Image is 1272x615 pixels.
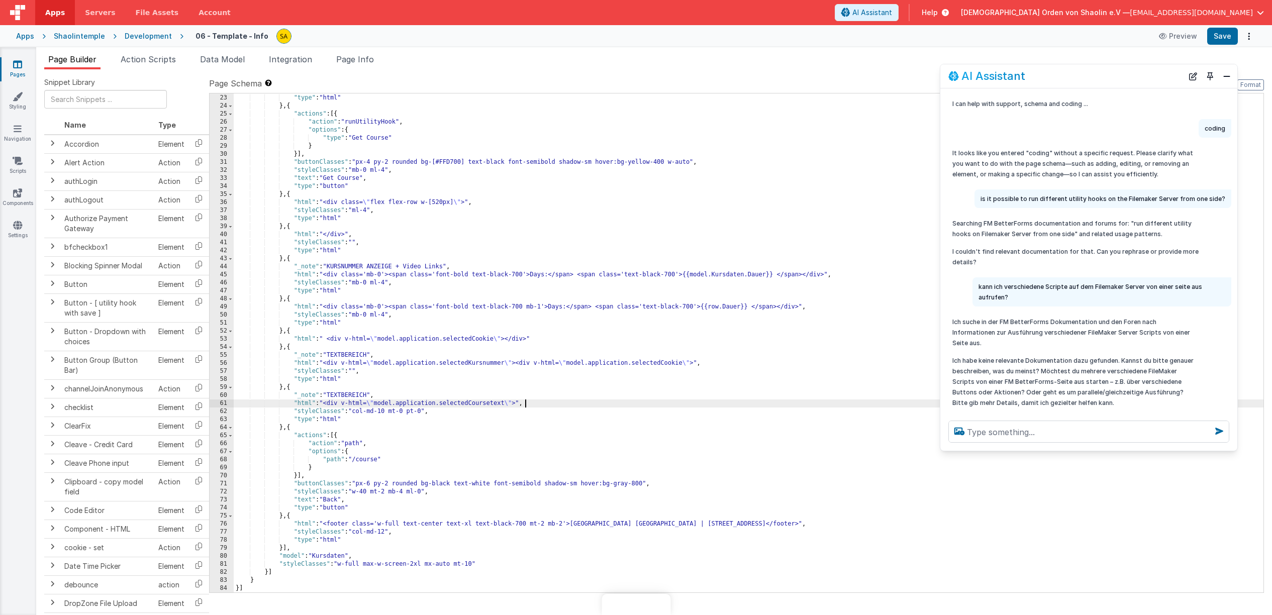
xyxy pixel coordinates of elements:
[154,322,188,351] td: Element
[1242,29,1256,43] button: Options
[154,293,188,322] td: Element
[210,568,234,576] div: 82
[952,355,1199,408] p: Ich habe keine relevante Dokumentation dazu gefunden. Kannst du bitte genauer beschreiben, was du...
[200,54,245,64] span: Data Model
[64,121,86,129] span: Name
[154,435,188,454] td: Element
[210,480,234,488] div: 71
[210,335,234,343] div: 53
[979,281,1225,302] p: kann ich verschiedene Scripte auf dem Filemaker Server von einer seite aus aufrufen?
[210,303,234,311] div: 49
[210,359,234,367] div: 56
[961,70,1025,82] h2: AI Assistant
[210,343,234,351] div: 54
[60,417,154,435] td: ClearFix
[210,407,234,416] div: 62
[961,8,1264,18] button: [DEMOGRAPHIC_DATA] Orden von Shaolin e.V — [EMAIL_ADDRESS][DOMAIN_NAME]
[210,440,234,448] div: 66
[60,351,154,379] td: Button Group (Button Bar)
[210,576,234,584] div: 83
[1130,8,1253,18] span: [EMAIL_ADDRESS][DOMAIN_NAME]
[922,8,938,18] span: Help
[54,31,105,41] div: Shaolintemple
[210,464,234,472] div: 69
[154,238,188,256] td: Element
[210,126,234,134] div: 27
[60,398,154,417] td: checklist
[154,398,188,417] td: Element
[1237,79,1264,90] button: Format
[60,520,154,538] td: Component - HTML
[154,351,188,379] td: Element
[60,538,154,557] td: cookie - set
[210,279,234,287] div: 46
[210,488,234,496] div: 72
[210,158,234,166] div: 31
[154,172,188,190] td: Action
[1153,28,1203,44] button: Preview
[835,4,899,21] button: AI Assistant
[85,8,115,18] span: Servers
[952,246,1199,267] p: I couldn't find relevant documentation for that. Can you rephrase or provide more details?
[602,594,670,615] iframe: Marker.io feedback button
[44,77,95,87] span: Snippet Library
[210,391,234,399] div: 60
[154,417,188,435] td: Element
[60,238,154,256] td: bfcheckbox1
[210,504,234,512] div: 74
[210,215,234,223] div: 38
[210,239,234,247] div: 41
[210,520,234,528] div: 76
[60,435,154,454] td: Cleave - Credit Card
[45,8,65,18] span: Apps
[210,536,234,544] div: 78
[60,172,154,190] td: authLogin
[154,501,188,520] td: Element
[210,399,234,407] div: 61
[210,287,234,295] div: 47
[210,174,234,182] div: 33
[210,231,234,239] div: 40
[277,29,291,43] img: e3e1eaaa3c942e69edc95d4236ce57bf
[60,575,154,594] td: debounce
[210,560,234,568] div: 81
[210,432,234,440] div: 65
[154,275,188,293] td: Element
[210,456,234,464] div: 68
[210,496,234,504] div: 73
[60,322,154,351] td: Button - Dropdown with choices
[210,448,234,456] div: 67
[210,416,234,424] div: 63
[210,102,234,110] div: 24
[154,520,188,538] td: Element
[209,77,262,89] span: Page Schema
[210,118,234,126] div: 26
[210,584,234,592] div: 84
[210,134,234,142] div: 28
[210,150,234,158] div: 30
[60,135,154,154] td: Accordion
[210,528,234,536] div: 77
[210,198,234,207] div: 36
[154,153,188,172] td: Action
[154,135,188,154] td: Element
[154,594,188,612] td: Element
[1220,69,1233,83] button: Close
[60,256,154,275] td: Blocking Spinner Modal
[210,190,234,198] div: 35
[210,544,234,552] div: 79
[158,121,176,129] span: Type
[961,8,1130,18] span: [DEMOGRAPHIC_DATA] Orden von Shaolin e.V —
[210,182,234,190] div: 34
[210,472,234,480] div: 70
[210,351,234,359] div: 55
[125,31,172,41] div: Development
[210,295,234,303] div: 48
[154,190,188,209] td: Action
[210,142,234,150] div: 29
[60,209,154,238] td: Authorize Payment Gateway
[210,512,234,520] div: 75
[210,552,234,560] div: 80
[60,501,154,520] td: Code Editor
[852,8,892,18] span: AI Assistant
